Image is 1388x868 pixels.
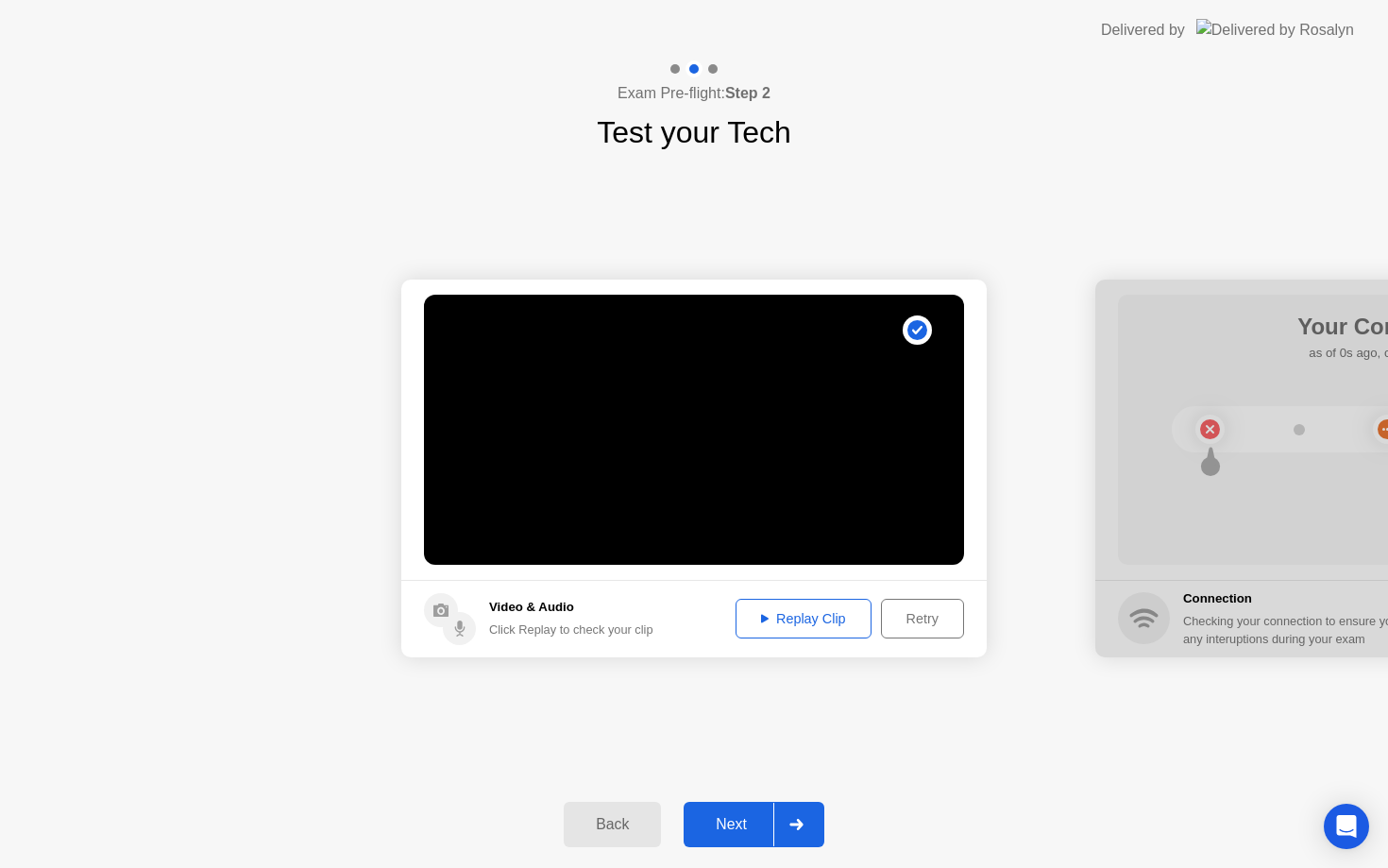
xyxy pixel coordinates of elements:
[736,599,872,638] button: Replay Clip
[489,621,653,638] div: Click Replay to check your clip
[689,816,773,833] div: Next
[564,802,661,847] button: Back
[888,611,957,626] div: Retry
[489,598,653,617] h5: Video & Audio
[1196,19,1354,41] img: Delivered by Rosalyn
[1101,19,1185,42] div: Delivered by
[569,816,655,833] div: Back
[881,599,964,638] button: Retry
[684,802,824,847] button: Next
[1324,804,1369,849] div: Open Intercom Messenger
[742,611,865,626] div: Replay Clip
[725,85,770,101] b: Step 2
[597,110,791,155] h1: Test your Tech
[618,82,770,105] h4: Exam Pre-flight:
